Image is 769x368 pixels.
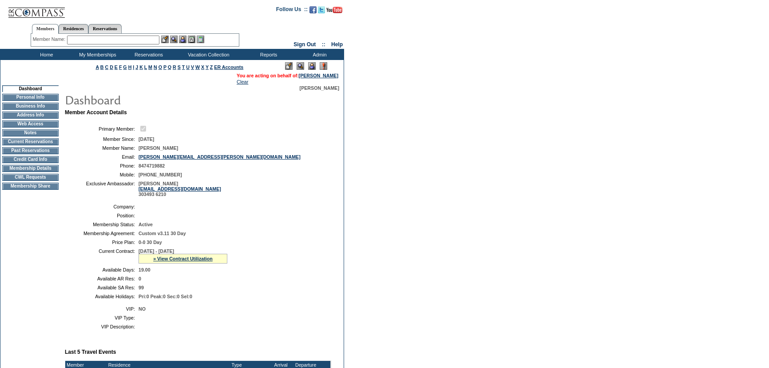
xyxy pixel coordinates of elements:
[197,36,204,43] img: b_calculator.gif
[139,172,182,177] span: [PHONE_NUMBER]
[68,222,135,227] td: Membership Status:
[100,64,104,70] a: B
[139,145,178,151] span: [PERSON_NAME]
[139,240,162,245] span: 0-0 30 Day
[186,64,190,70] a: U
[139,285,144,290] span: 99
[139,186,221,192] a: [EMAIL_ADDRESS][DOMAIN_NAME]
[293,49,344,60] td: Admin
[139,136,154,142] span: [DATE]
[182,64,185,70] a: T
[285,62,293,70] img: Edit Mode
[139,181,221,197] span: [PERSON_NAME] 303493 6210
[68,163,135,168] td: Phone:
[153,256,213,261] a: » View Contract Utilization
[326,9,342,14] a: Subscribe to our YouTube Channel
[68,145,135,151] td: Member Name:
[68,154,135,160] td: Email:
[161,36,169,43] img: b_edit.gif
[88,24,122,33] a: Reservations
[68,294,135,299] td: Available Holidays:
[119,64,122,70] a: F
[163,64,166,70] a: P
[237,73,338,78] span: You are acting on behalf of:
[65,109,127,116] b: Member Account Details
[173,49,242,60] td: Vacation Collection
[68,213,135,218] td: Position:
[68,285,135,290] td: Available SA Res:
[276,5,308,16] td: Follow Us ::
[20,49,71,60] td: Home
[139,306,146,312] span: NO
[68,306,135,312] td: VIP:
[33,36,67,43] div: Member Name:
[139,231,186,236] span: Custom v3.11 30 Day
[139,267,151,272] span: 19.00
[179,36,186,43] img: Impersonate
[68,324,135,329] td: VIP Description:
[188,36,195,43] img: Reservations
[144,64,147,70] a: L
[191,64,194,70] a: V
[139,222,153,227] span: Active
[2,129,59,136] td: Notes
[139,154,301,160] a: [PERSON_NAME][EMAIL_ADDRESS][PERSON_NAME][DOMAIN_NAME]
[318,6,325,13] img: Follow us on Twitter
[68,267,135,272] td: Available Days:
[2,138,59,145] td: Current Reservations
[68,124,135,133] td: Primary Member:
[201,64,204,70] a: X
[2,85,59,92] td: Dashboard
[2,165,59,172] td: Membership Details
[139,294,192,299] span: Pri:0 Peak:0 Sec:0 Sel:0
[2,94,59,101] td: Personal Info
[68,315,135,320] td: VIP Type:
[2,120,59,128] td: Web Access
[2,112,59,119] td: Address Info
[195,64,200,70] a: W
[308,62,316,70] img: Impersonate
[71,49,122,60] td: My Memberships
[128,64,132,70] a: H
[68,181,135,197] td: Exclusive Ambassador:
[68,136,135,142] td: Member Since:
[68,172,135,177] td: Mobile:
[105,64,108,70] a: C
[96,64,99,70] a: A
[242,49,293,60] td: Reports
[123,64,127,70] a: G
[64,91,242,108] img: pgTtlDashboard.gif
[297,62,304,70] img: View Mode
[322,41,325,48] span: ::
[148,64,152,70] a: M
[154,64,157,70] a: N
[170,36,178,43] img: View
[59,24,88,33] a: Residences
[135,64,138,70] a: J
[115,64,118,70] a: E
[32,24,59,34] a: Members
[68,231,135,236] td: Membership Agreement:
[68,248,135,264] td: Current Contract:
[2,174,59,181] td: CWL Requests
[299,73,338,78] a: [PERSON_NAME]
[214,64,243,70] a: ER Accounts
[2,156,59,163] td: Credit Card Info
[2,183,59,190] td: Membership Share
[2,147,59,154] td: Past Reservations
[206,64,209,70] a: Y
[2,103,59,110] td: Business Info
[168,64,171,70] a: Q
[173,64,176,70] a: R
[320,62,327,70] img: Log Concern/Member Elevation
[68,276,135,281] td: Available AR Res:
[159,64,162,70] a: O
[309,6,317,13] img: Become our fan on Facebook
[122,49,173,60] td: Reservations
[300,85,339,91] span: [PERSON_NAME]
[210,64,213,70] a: Z
[139,276,141,281] span: 0
[139,163,165,168] span: 8474719882
[309,9,317,14] a: Become our fan on Facebook
[133,64,134,70] a: I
